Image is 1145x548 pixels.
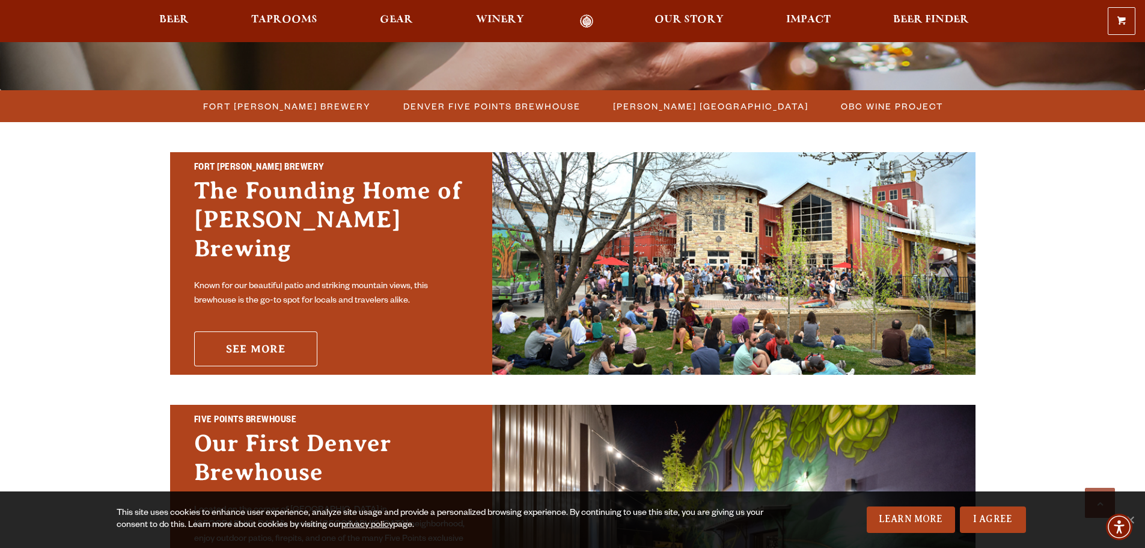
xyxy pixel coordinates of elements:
[468,14,532,28] a: Winery
[893,15,969,25] span: Beer Finder
[834,97,949,115] a: OBC Wine Project
[492,152,976,375] img: Fort Collins Brewery & Taproom'
[194,331,317,366] a: See More
[960,506,1026,533] a: I Agree
[203,97,371,115] span: Fort [PERSON_NAME] Brewery
[606,97,814,115] a: [PERSON_NAME] [GEOGRAPHIC_DATA]
[396,97,587,115] a: Denver Five Points Brewhouse
[1085,488,1115,518] a: Scroll to top
[194,413,468,429] h2: Five Points Brewhouse
[117,508,768,532] div: This site uses cookies to enhance user experience, analyze site usage and provide a personalized ...
[380,15,413,25] span: Gear
[159,15,189,25] span: Beer
[867,506,955,533] a: Learn More
[372,14,421,28] a: Gear
[647,14,731,28] a: Our Story
[885,14,977,28] a: Beer Finder
[655,15,724,25] span: Our Story
[151,14,197,28] a: Beer
[564,14,609,28] a: Odell Home
[341,521,393,531] a: privacy policy
[786,15,831,25] span: Impact
[194,161,468,176] h2: Fort [PERSON_NAME] Brewery
[251,15,317,25] span: Taprooms
[194,429,468,499] h3: Our First Denver Brewhouse
[243,14,325,28] a: Taprooms
[403,97,581,115] span: Denver Five Points Brewhouse
[613,97,808,115] span: [PERSON_NAME] [GEOGRAPHIC_DATA]
[194,176,468,275] h3: The Founding Home of [PERSON_NAME] Brewing
[196,97,377,115] a: Fort [PERSON_NAME] Brewery
[1106,514,1132,540] div: Accessibility Menu
[778,14,838,28] a: Impact
[476,15,524,25] span: Winery
[194,280,468,309] p: Known for our beautiful patio and striking mountain views, this brewhouse is the go-to spot for l...
[841,97,943,115] span: OBC Wine Project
